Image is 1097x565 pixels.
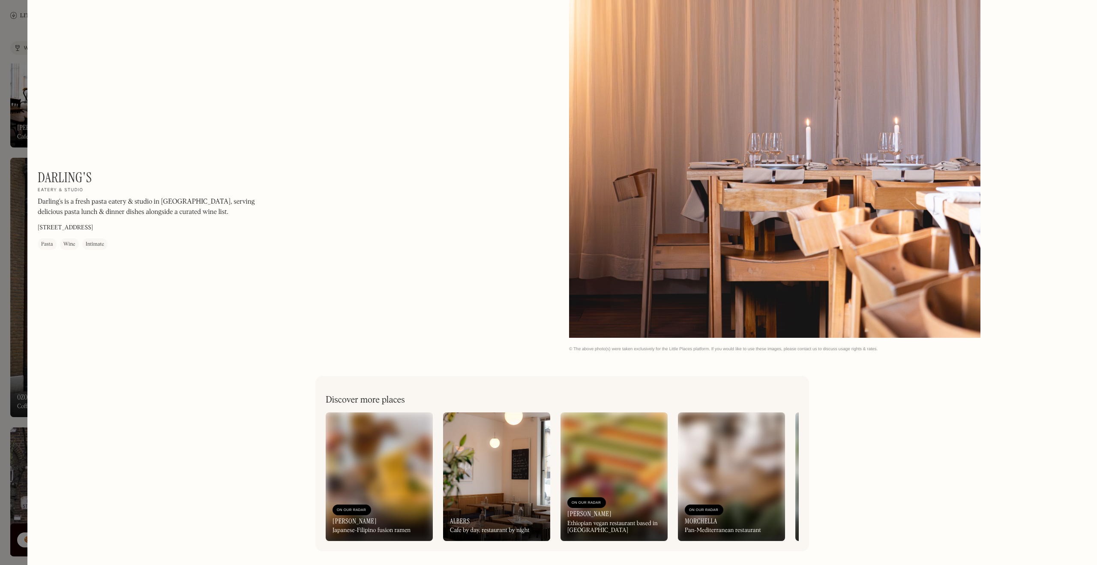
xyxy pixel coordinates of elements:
[326,395,405,406] h2: Discover more places
[443,412,550,541] a: AlbersCafe by day, restaurant by night
[326,412,433,541] a: On Our Radar[PERSON_NAME]Japanese-Filipino fusion ramen
[63,240,75,249] div: Wine
[450,517,470,525] h3: Albers
[567,520,661,535] div: Ethiopian vegan restaurant based in [GEOGRAPHIC_DATA]
[795,412,902,541] a: On Our RadarTheo'sWood-fired Neapolitan pizza and panuozzo
[678,412,785,541] a: On Our RadarMorchellaPan-Mediterranean restaurant
[685,527,761,534] div: Pan-Mediterranean restaurant
[337,506,367,514] div: On Our Radar
[567,510,611,518] h3: [PERSON_NAME]
[572,499,602,507] div: On Our Radar
[41,240,53,249] div: Pasta
[86,240,104,249] div: Intimate
[333,517,377,525] h3: [PERSON_NAME]
[38,169,92,186] h1: Darling's
[560,412,668,541] a: On Our Radar[PERSON_NAME]Ethiopian vegan restaurant based in [GEOGRAPHIC_DATA]
[38,224,93,233] p: [STREET_ADDRESS]
[450,527,530,534] div: Cafe by day, restaurant by night
[38,197,269,218] p: Darling's is a fresh pasta eatery & studio in [GEOGRAPHIC_DATA], serving delicious pasta lunch & ...
[685,517,717,525] h3: Morchella
[569,346,1087,352] div: © The above photo(s) were taken exclusively for the Little Places platform. If you would like to ...
[333,527,411,534] div: Japanese-Filipino fusion ramen
[38,188,83,194] h2: Eatery & studio
[689,506,719,514] div: On Our Radar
